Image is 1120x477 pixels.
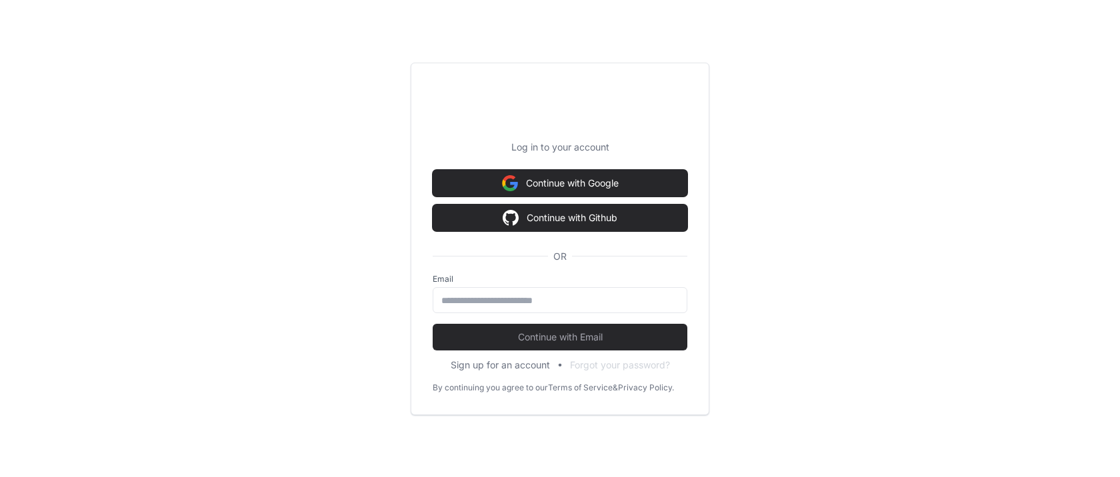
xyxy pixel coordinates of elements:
span: Continue with Email [433,330,687,344]
button: Continue with Github [433,205,687,231]
label: Email [433,274,687,284]
img: Sign in with google [502,170,518,197]
div: By continuing you agree to our [433,382,548,393]
img: Sign in with google [503,205,519,231]
button: Continue with Google [433,170,687,197]
p: Log in to your account [433,141,687,154]
button: Sign up for an account [451,358,550,372]
a: Privacy Policy. [618,382,674,393]
span: OR [548,250,572,263]
div: & [613,382,618,393]
button: Continue with Email [433,324,687,350]
button: Forgot your password? [570,358,670,372]
a: Terms of Service [548,382,613,393]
